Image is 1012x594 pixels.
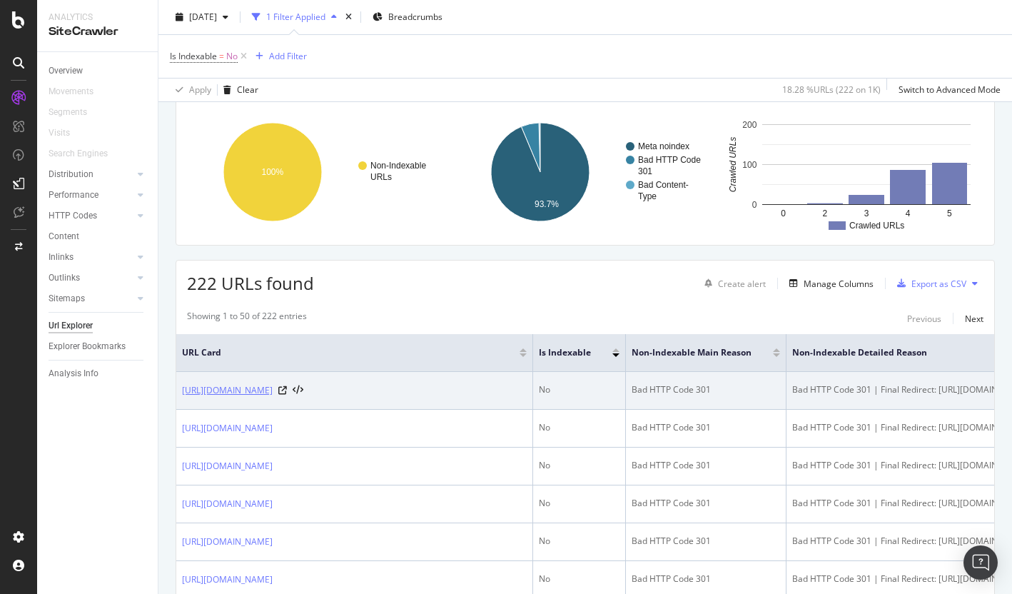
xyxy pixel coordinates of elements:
button: [DATE] [170,6,234,29]
div: HTTP Codes [49,208,97,223]
div: Outlinks [49,271,80,286]
button: 1 Filter Applied [246,6,343,29]
div: No [539,383,619,396]
text: Bad HTTP Code [638,155,701,165]
div: Content [49,229,79,244]
div: 18.28 % URLs ( 222 on 1K ) [782,84,881,96]
span: Is Indexable [170,50,217,62]
text: 0 [752,200,757,210]
div: Next [965,313,983,325]
text: 2 [822,208,827,218]
div: SiteCrawler [49,24,146,40]
span: Breadcrumbs [388,11,442,23]
button: View HTML Source [293,386,303,396]
button: Breadcrumbs [367,6,448,29]
div: Movements [49,84,93,99]
button: Switch to Advanced Mode [893,79,1001,101]
div: No [539,459,619,472]
div: Open Intercom Messenger [963,545,998,580]
div: Bad HTTP Code 301 [632,383,780,396]
div: Showing 1 to 50 of 222 entries [187,310,307,327]
div: Url Explorer [49,318,93,333]
span: 222 URLs found [187,271,314,295]
button: Add Filter [250,48,307,65]
svg: A chart. [723,110,983,234]
a: Inlinks [49,250,133,265]
div: Create alert [718,278,766,290]
text: URLs [370,172,392,182]
div: Performance [49,188,98,203]
button: Create alert [699,272,766,295]
a: Segments [49,105,101,120]
text: 100% [262,167,284,177]
text: Meta noindex [638,141,689,151]
div: Analysis Info [49,366,98,381]
text: Bad Content- [638,180,689,190]
text: 301 [638,166,652,176]
svg: A chart. [187,110,447,234]
span: = [219,50,224,62]
div: No [539,573,619,585]
div: Overview [49,64,83,79]
text: 93.7% [535,199,559,209]
div: Sitemaps [49,291,85,306]
span: URL Card [182,346,516,359]
div: Apply [189,84,211,96]
a: [URL][DOMAIN_NAME] [182,459,273,473]
a: [URL][DOMAIN_NAME] [182,497,273,511]
div: Distribution [49,167,93,182]
div: Segments [49,105,87,120]
div: Visits [49,126,70,141]
svg: A chart. [455,110,715,234]
a: [URL][DOMAIN_NAME] [182,573,273,587]
a: Url Explorer [49,318,148,333]
a: Overview [49,64,148,79]
div: Previous [907,313,941,325]
div: Explorer Bookmarks [49,339,126,354]
a: HTTP Codes [49,208,133,223]
div: Bad HTTP Code 301 [632,459,780,472]
a: Analysis Info [49,366,148,381]
div: 1 Filter Applied [266,11,325,23]
a: [URL][DOMAIN_NAME] [182,383,273,398]
a: Movements [49,84,108,99]
text: Crawled URLs [728,137,738,192]
div: Manage Columns [804,278,874,290]
a: Visit Online Page [278,386,287,395]
button: Clear [218,79,258,101]
text: 200 [742,120,757,130]
span: Non-Indexable Detailed Reason [792,346,1001,359]
text: Crawled URLs [849,221,904,231]
div: Analytics [49,11,146,24]
a: Content [49,229,148,244]
a: Explorer Bookmarks [49,339,148,354]
span: No [226,46,238,66]
div: Inlinks [49,250,74,265]
button: Next [965,310,983,327]
button: Apply [170,79,211,101]
a: Sitemaps [49,291,133,306]
span: Is Indexable [539,346,591,359]
a: Outlinks [49,271,133,286]
div: Add Filter [269,50,307,62]
text: 5 [947,208,952,218]
div: Bad HTTP Code 301 [632,421,780,434]
div: Search Engines [49,146,108,161]
a: Distribution [49,167,133,182]
div: No [539,421,619,434]
a: Search Engines [49,146,122,161]
span: 2025 Sep. 22nd [189,11,217,23]
text: 4 [906,208,911,218]
text: Type [638,191,657,201]
button: Export as CSV [891,272,966,295]
div: No [539,535,619,548]
a: [URL][DOMAIN_NAME] [182,535,273,549]
div: Export as CSV [911,278,966,290]
text: Non-Indexable [370,161,426,171]
div: No [539,497,619,510]
button: Previous [907,310,941,327]
a: [URL][DOMAIN_NAME] [182,421,273,436]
